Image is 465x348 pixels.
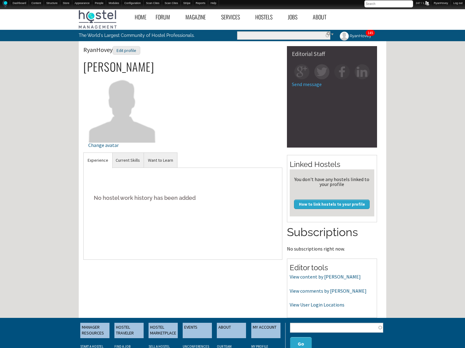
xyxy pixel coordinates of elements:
img: RyanHovey's picture [339,31,350,42]
a: View comments by [PERSON_NAME] [290,288,367,294]
input: Search [364,0,413,7]
a: View content by [PERSON_NAME] [290,274,361,280]
a: Hostels [251,10,283,24]
img: gp-square.png [294,64,309,79]
img: fb-square.png [334,64,349,79]
img: RyanHovey's picture [88,74,156,142]
a: Forum [151,10,181,24]
a: EVENTS [183,323,212,338]
a: Configure [325,30,333,36]
a: Services [217,10,251,24]
h2: Linked Hostels [290,159,374,170]
span: RyanHovey [83,46,140,53]
img: in-square.png [355,64,370,79]
a: Edit profile [113,46,140,53]
a: How to link hostels to your profile [294,200,370,209]
a: Change avatar [88,105,156,148]
a: Want to Learn [144,153,177,168]
a: MANAGER RESOURCES [80,323,109,338]
section: No subscriptions right now. [287,224,377,251]
h5: No hostel work history has been added [88,188,277,207]
a: ABOUT [217,323,246,338]
p: The World's Largest Community of Hostel Professionals. [79,30,207,41]
img: tw-square.png [314,64,329,79]
a: 145 [368,30,373,35]
a: MY ACCOUNT [251,323,280,338]
div: You don't have any hostels linked to your profile [292,177,372,187]
a: Send message [292,81,322,87]
a: View User Login Locations [290,302,344,308]
a: RyanHovey [335,30,375,42]
h2: [PERSON_NAME] [83,60,282,73]
a: Current Skills [112,153,144,168]
a: Experience [84,153,112,168]
img: Hostel Management Home [79,10,117,29]
a: Jobs [283,10,308,24]
a: About [308,10,337,24]
h2: Editor tools [290,263,374,273]
input: Enter the terms you wish to search for. [237,31,330,40]
a: Home [130,10,151,24]
a: Magazine [181,10,217,24]
img: Home [2,0,7,7]
a: HOSTEL MARKETPLACE [149,323,178,338]
h2: Subscriptions [287,224,377,240]
div: Change avatar [88,143,156,148]
div: Edit profile [113,46,140,55]
a: HOSTEL TRAVELER [114,323,144,338]
div: Editorial Staff [292,51,372,57]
